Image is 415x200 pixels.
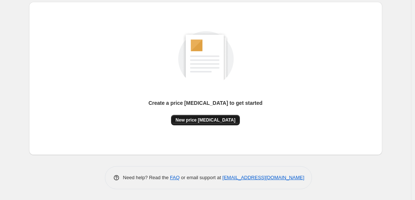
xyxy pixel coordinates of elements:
[222,175,304,180] a: [EMAIL_ADDRESS][DOMAIN_NAME]
[180,175,222,180] span: or email support at
[170,175,180,180] a: FAQ
[148,99,263,107] p: Create a price [MEDICAL_DATA] to get started
[123,175,170,180] span: Need help? Read the
[171,115,240,125] button: New price [MEDICAL_DATA]
[176,117,235,123] span: New price [MEDICAL_DATA]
